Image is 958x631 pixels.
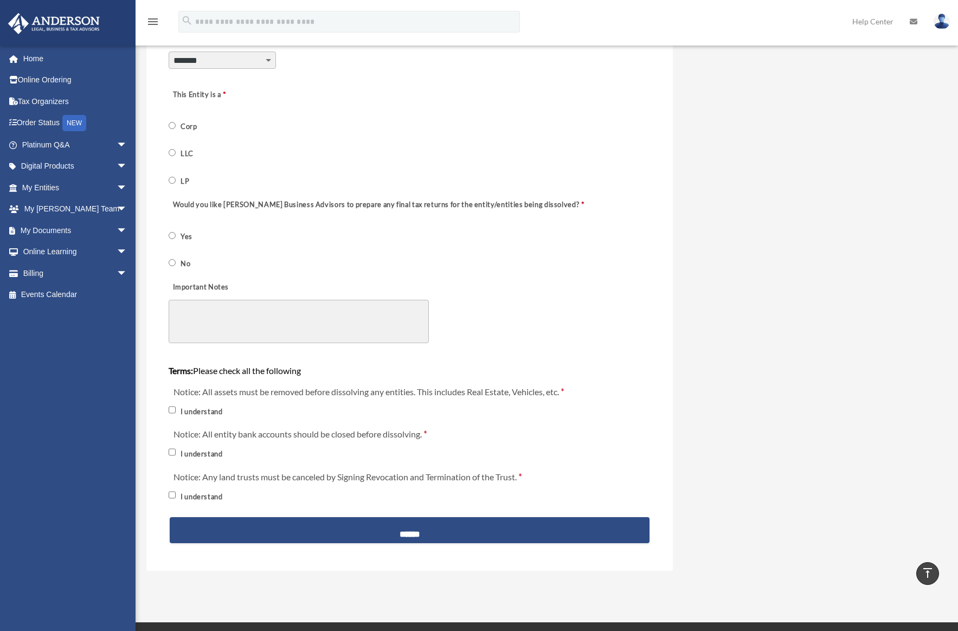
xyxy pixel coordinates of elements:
label: I understand [178,449,227,460]
label: No [178,259,195,269]
label: I understand [178,492,227,502]
span: arrow_drop_down [117,262,138,285]
a: Digital Productsarrow_drop_down [8,156,144,177]
span: arrow_drop_down [117,241,138,263]
a: Online Learningarrow_drop_down [8,241,144,263]
label: LP [178,176,194,186]
label: Would you like [PERSON_NAME] Business Advisors to prepare any final tax returns for the entity/en... [169,197,588,213]
a: Home [8,48,144,69]
img: Anderson Advisors Platinum Portal [5,13,103,34]
div: NEW [62,115,86,131]
label: This Entity is a [169,87,277,103]
div: Notice: Any land trusts must be canceled by Signing Revocation and Termination of the Trust. requ... [168,463,652,506]
label: Notice: All assets must be removed before dissolving any entities. This includes Real Estate, Veh... [169,384,568,399]
a: My Documentsarrow_drop_down [8,220,144,241]
i: search [181,15,193,27]
div: Notice: All assets must be removed before dissolving any entities. This includes Real Estate, Veh... [168,378,652,421]
label: LLC [178,149,198,159]
img: User Pic [934,14,950,29]
i: vertical_align_top [921,566,934,580]
a: My [PERSON_NAME] Teamarrow_drop_down [8,198,144,220]
label: Notice: All entity bank accounts should be closed before dissolving. required [169,427,430,442]
label: Yes [178,231,197,242]
a: Tax Organizers [8,91,144,112]
b: Terms: [169,365,193,376]
a: Platinum Q&Aarrow_drop_down [8,134,144,156]
span: arrow_drop_down [117,220,138,242]
label: I understand [178,407,227,417]
label: Corp [178,121,201,132]
span: arrow_drop_down [117,177,138,199]
span: arrow_drop_down [117,156,138,178]
a: Order StatusNEW [8,112,144,134]
i: menu [146,15,159,28]
span: arrow_drop_down [117,198,138,221]
div: Please check all the following [169,350,651,377]
a: My Entitiesarrow_drop_down [8,177,144,198]
a: Events Calendar [8,284,144,306]
a: vertical_align_top [916,562,939,585]
a: Online Ordering [8,69,144,91]
a: menu [146,19,159,28]
label: Important Notes [169,280,277,295]
div: Notice: All entity bank accounts should be closed before dissolving. required [168,421,652,464]
label: Notice: Any land trusts must be canceled by Signing Revocation and Termination of the Trust. requ... [169,469,525,484]
a: Billingarrow_drop_down [8,262,144,284]
span: arrow_drop_down [117,134,138,156]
